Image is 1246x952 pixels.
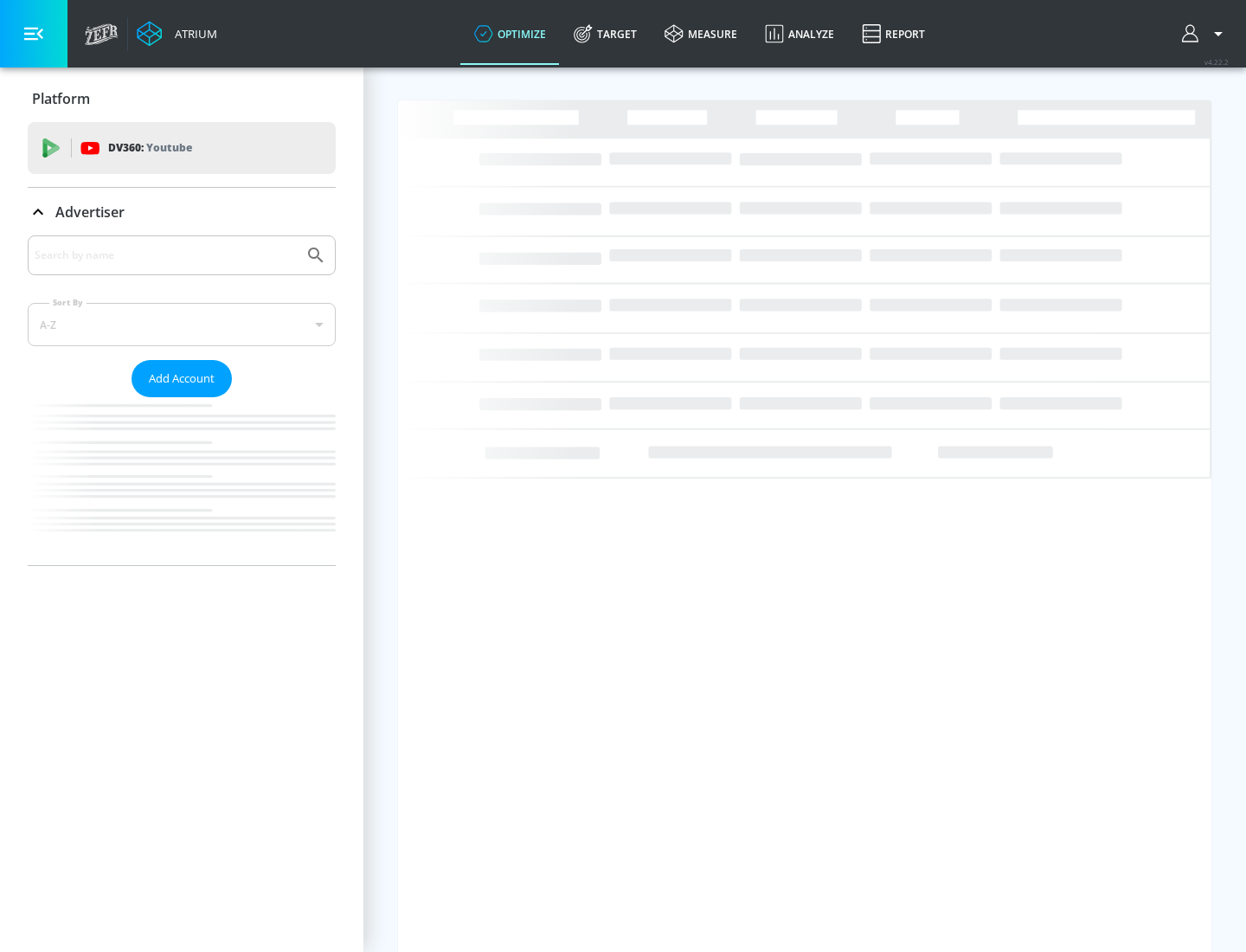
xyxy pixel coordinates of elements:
div: Atrium [168,26,217,42]
span: v 4.22.2 [1204,57,1229,67]
div: Advertiser [28,235,336,565]
a: optimize [460,3,560,65]
p: DV360: [108,138,192,158]
a: Analyze [751,3,848,65]
input: Search by name [35,244,297,267]
div: A-Z [28,303,336,346]
nav: list of Advertiser [28,397,336,565]
a: Target [560,3,651,65]
a: Report [848,3,939,65]
label: Sort By [49,297,87,308]
p: Platform [32,89,90,108]
a: measure [651,3,751,65]
div: Advertiser [28,188,336,236]
button: Add Account [132,360,232,397]
div: Platform [28,74,336,123]
div: DV360: Youtube [28,122,336,174]
a: Atrium [137,21,217,47]
p: Advertiser [55,203,125,222]
p: Youtube [146,138,192,157]
span: Add Account [149,369,215,389]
